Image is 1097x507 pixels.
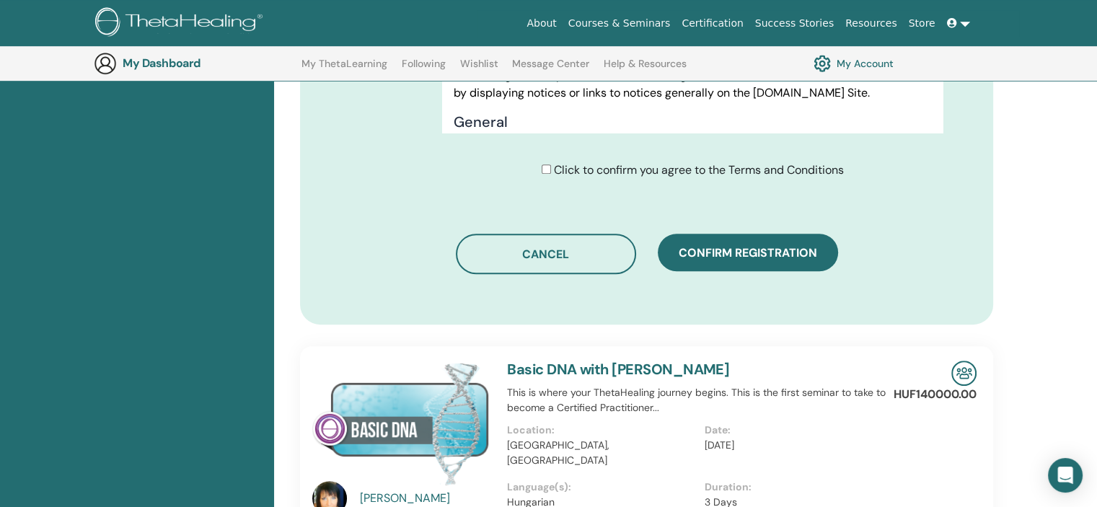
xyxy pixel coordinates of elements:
a: About [521,10,562,37]
img: cog.svg [814,51,831,76]
a: My Account [814,51,894,76]
button: Confirm registration [658,234,838,271]
p: Date: [705,423,893,438]
a: Courses & Seminars [563,10,677,37]
p: HUF140000.00 [894,386,977,403]
p: This is where your ThetaHealing journey begins. This is the first seminar to take to become a Cer... [507,385,902,415]
a: [PERSON_NAME] [360,490,493,507]
a: Message Center [512,58,589,81]
img: In-Person Seminar [951,361,977,386]
div: Open Intercom Messenger [1048,458,1083,493]
a: Store [903,10,941,37]
img: logo.png [95,7,268,40]
a: Success Stories [749,10,840,37]
span: Click to confirm you agree to the Terms and Conditions [554,162,844,177]
a: Basic DNA with [PERSON_NAME] [507,360,729,379]
a: Help & Resources [604,58,687,81]
span: Cancel [522,247,569,262]
p: Language(s): [507,480,695,495]
a: Resources [840,10,903,37]
img: generic-user-icon.jpg [94,52,117,75]
p: Location: [507,423,695,438]
img: Basic DNA [312,361,490,485]
p: [GEOGRAPHIC_DATA], [GEOGRAPHIC_DATA] [507,438,695,468]
a: Certification [676,10,749,37]
button: Cancel [456,234,636,274]
a: Following [402,58,446,81]
p: Duration: [705,480,893,495]
a: Wishlist [460,58,498,81]
p: [DATE] [705,438,893,453]
span: Confirm registration [679,245,817,260]
a: My ThetaLearning [301,58,387,81]
h3: My Dashboard [123,56,267,70]
h4: General [454,113,931,131]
